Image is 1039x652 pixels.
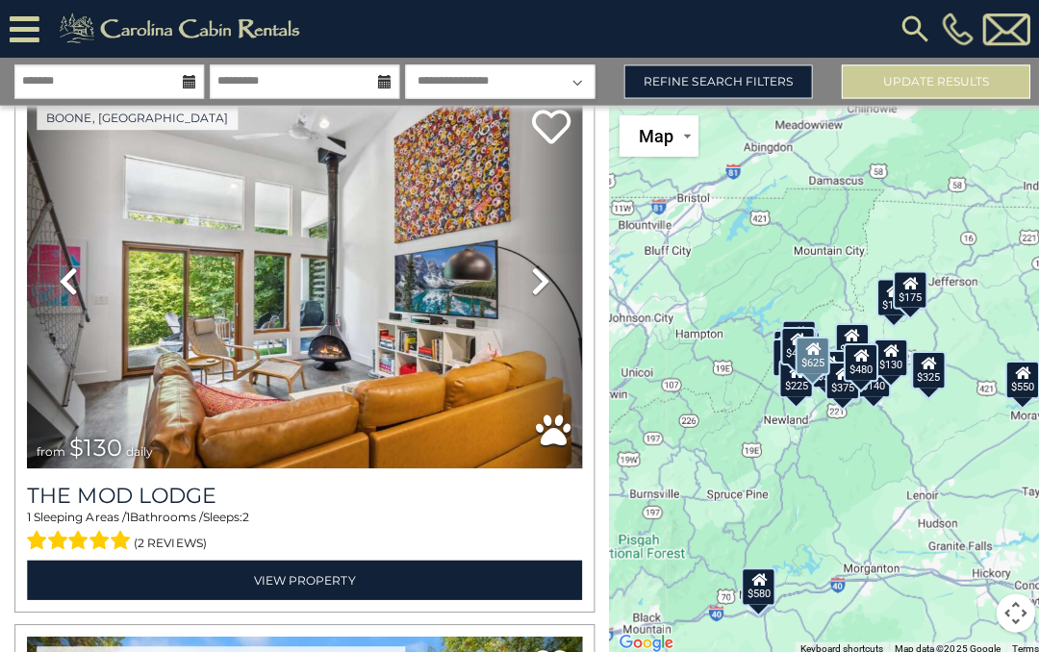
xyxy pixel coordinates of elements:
div: $580 [737,564,772,602]
button: Update Results [837,64,1025,98]
div: $140 [851,357,886,395]
span: 2 [241,507,248,521]
div: $425 [776,324,811,363]
a: [PHONE_NUMBER] [932,13,973,45]
div: $230 [768,336,802,374]
a: Terms (opens in new tab) [1006,639,1033,650]
div: $550 [1000,358,1034,396]
div: $175 [872,277,906,315]
img: Khaki-logo.png [49,10,315,48]
img: Google [611,627,674,652]
img: search-regular.svg [893,12,927,46]
div: $130 [869,337,903,375]
div: $175 [888,268,923,307]
button: Change map style [616,114,695,156]
button: Map camera controls [991,590,1029,629]
img: thumbnail_167016859.jpeg [27,95,579,465]
div: $375 [821,359,855,397]
div: $625 [791,335,825,373]
span: 1 [27,507,31,521]
span: from [37,441,65,456]
div: $225 [774,358,809,396]
span: 1 [125,507,129,521]
span: daily [125,441,152,456]
span: (2 reviews) [134,527,206,552]
a: View Property [27,557,579,596]
div: Sleeping Areas / Bathrooms / Sleeps: [27,506,579,552]
span: Map data ©2025 Google [890,639,995,650]
div: $480 [839,340,874,379]
a: Refine Search Filters [621,64,808,98]
div: $325 [906,349,941,388]
div: $349 [830,321,865,360]
div: $125 [777,317,812,356]
a: Boone, [GEOGRAPHIC_DATA] [37,105,237,129]
span: Map [635,125,670,145]
a: The Mod Lodge [27,480,579,506]
button: Keyboard shortcuts [796,639,878,652]
a: Open this area in Google Maps (opens a new window) [611,627,674,652]
span: $130 [69,431,121,459]
a: Add to favorites [529,107,568,148]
